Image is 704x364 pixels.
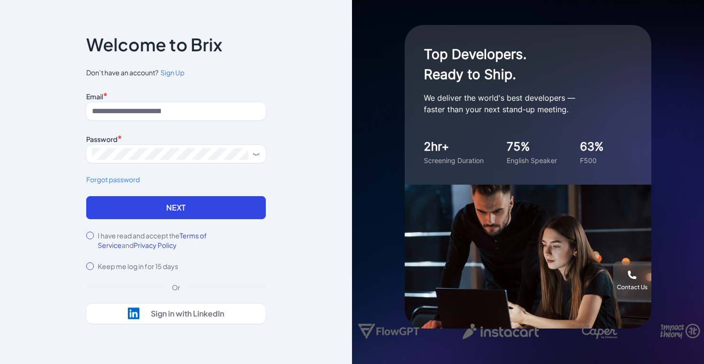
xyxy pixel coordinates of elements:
[86,304,266,324] button: Sign in with LinkedIn
[86,135,117,143] label: Password
[424,44,615,84] h1: Top Developers. Ready to Ship.
[159,68,184,78] a: Sign Up
[98,231,207,249] span: Terms of Service
[86,92,103,101] label: Email
[424,92,615,115] p: We deliver the world's best developers — faster than your next stand-up meeting.
[86,37,222,52] p: Welcome to Brix
[134,241,177,249] span: Privacy Policy
[424,138,484,155] div: 2hr+
[86,196,266,219] button: Next
[507,155,557,165] div: English Speaker
[86,175,266,185] a: Forgot password
[98,231,266,250] label: I have read and accept the and
[617,283,647,291] div: Contact Us
[580,155,604,165] div: F500
[424,155,484,165] div: Screening Duration
[164,282,188,292] div: Or
[98,261,178,271] label: Keep me log in for 15 days
[151,309,224,318] div: Sign in with LinkedIn
[160,68,184,77] span: Sign Up
[86,68,266,78] span: Don’t have an account?
[507,138,557,155] div: 75%
[580,138,604,155] div: 63%
[613,261,651,300] button: Contact Us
